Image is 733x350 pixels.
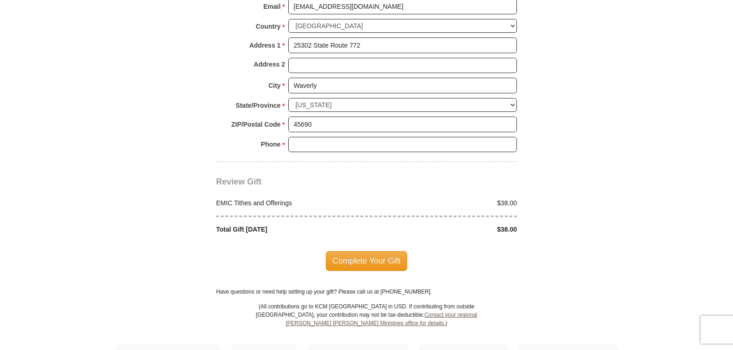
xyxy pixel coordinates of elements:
strong: Address 1 [249,39,281,52]
strong: Address 2 [254,58,285,71]
strong: State/Province [236,99,280,112]
strong: Phone [261,138,281,151]
div: EMIC Tithes and Offerings [211,198,367,208]
strong: ZIP/Postal Code [231,118,281,131]
strong: City [268,79,280,92]
strong: Country [256,20,281,33]
div: $38.00 [366,225,522,234]
p: Have questions or need help setting up your gift? Please call us at [PHONE_NUMBER]. [216,288,517,296]
span: Review Gift [216,177,261,186]
div: $38.00 [366,198,522,208]
div: Total Gift [DATE] [211,225,367,234]
span: Complete Your Gift [326,251,408,270]
p: (All contributions go to KCM [GEOGRAPHIC_DATA] in USD. If contributing from outside [GEOGRAPHIC_D... [255,302,478,344]
a: Contact your regional [PERSON_NAME] [PERSON_NAME] Ministries office for details. [286,312,477,326]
